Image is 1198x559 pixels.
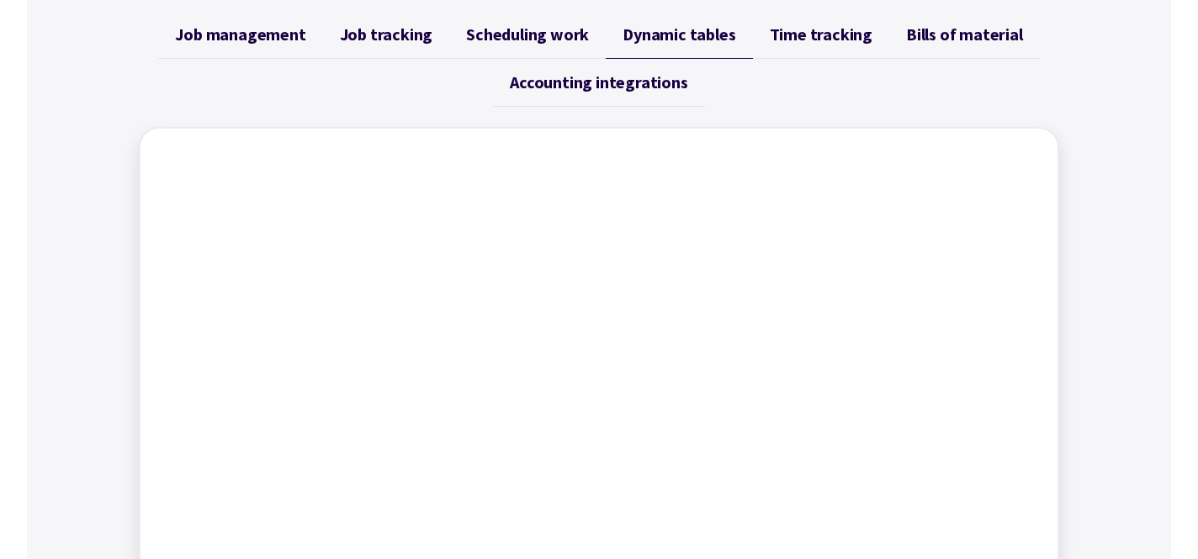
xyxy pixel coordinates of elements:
span: Time tracking [770,24,872,45]
span: Dynamic tables [623,24,735,45]
span: Job management [175,24,305,45]
span: Job tracking [340,24,433,45]
span: Accounting integrations [510,72,687,92]
span: Scheduling work [466,24,589,45]
iframe: Chat Widget [909,377,1198,559]
span: Bills of material [906,24,1023,45]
